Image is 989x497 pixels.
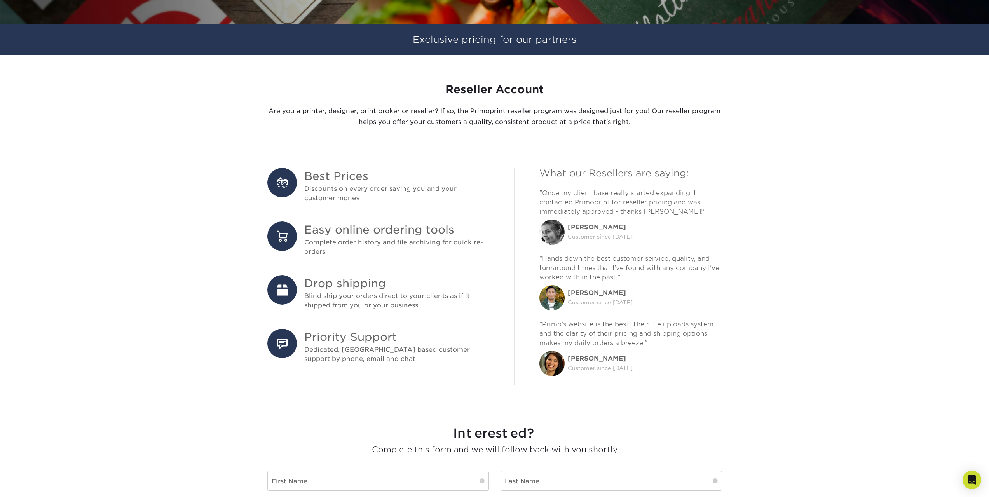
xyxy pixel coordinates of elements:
[267,83,722,96] h3: Reseller Account
[539,351,565,376] img: Nora H.
[304,329,489,345] span: Priority Support
[267,329,489,364] li: Dedicated, [GEOGRAPHIC_DATA] based customer support by phone, email and chat
[304,221,489,238] span: Easy online ordering tools
[568,299,633,305] small: Customer since [DATE]
[539,285,565,310] img: Harold W.
[267,221,489,256] li: Complete order history and file archiving for quick re-orders
[963,471,981,489] div: Open Intercom Messenger
[267,426,722,441] h3: Interested?
[568,354,633,363] div: [PERSON_NAME]
[304,168,489,184] span: Best Prices
[267,444,722,455] p: Complete this form and we will follow back with you shortly
[568,234,633,240] small: Customer since [DATE]
[539,320,722,348] p: "Primo's website is the best. Their file uploads system and the clarity of their pricing and ship...
[267,275,489,310] li: Blind ship your orders direct to your clients as if it shipped from you or your business
[539,168,722,179] h4: What our Resellers are saying:
[267,106,722,127] p: Are you a printer, designer, print broker or reseller? If so, the Primoprint reseller program was...
[539,254,722,282] p: "Hands down the best customer service, quality, and turnaround times that I've found with any com...
[568,365,633,371] small: Customer since [DATE]
[539,220,565,245] img: Mindy P.
[568,223,633,232] div: [PERSON_NAME]
[262,24,728,55] div: Exclusive pricing for our partners
[568,288,633,298] div: [PERSON_NAME]
[267,168,489,203] li: Discounts on every order saving you and your customer money
[539,188,722,216] p: "Once my client base really started expanding, I contacted Primoprint for reseller pricing and wa...
[304,275,489,291] span: Drop shipping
